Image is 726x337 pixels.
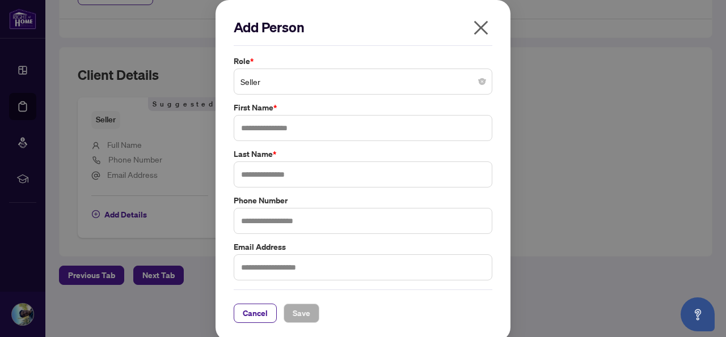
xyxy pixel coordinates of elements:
[234,241,492,253] label: Email Address
[234,304,277,323] button: Cancel
[240,71,486,92] span: Seller
[234,18,492,36] h2: Add Person
[681,297,715,331] button: Open asap
[234,101,492,114] label: First Name
[472,19,490,37] span: close
[284,304,319,323] button: Save
[234,194,492,207] label: Phone Number
[243,304,268,322] span: Cancel
[479,78,486,85] span: close-circle
[234,148,492,160] label: Last Name
[234,55,492,67] label: Role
